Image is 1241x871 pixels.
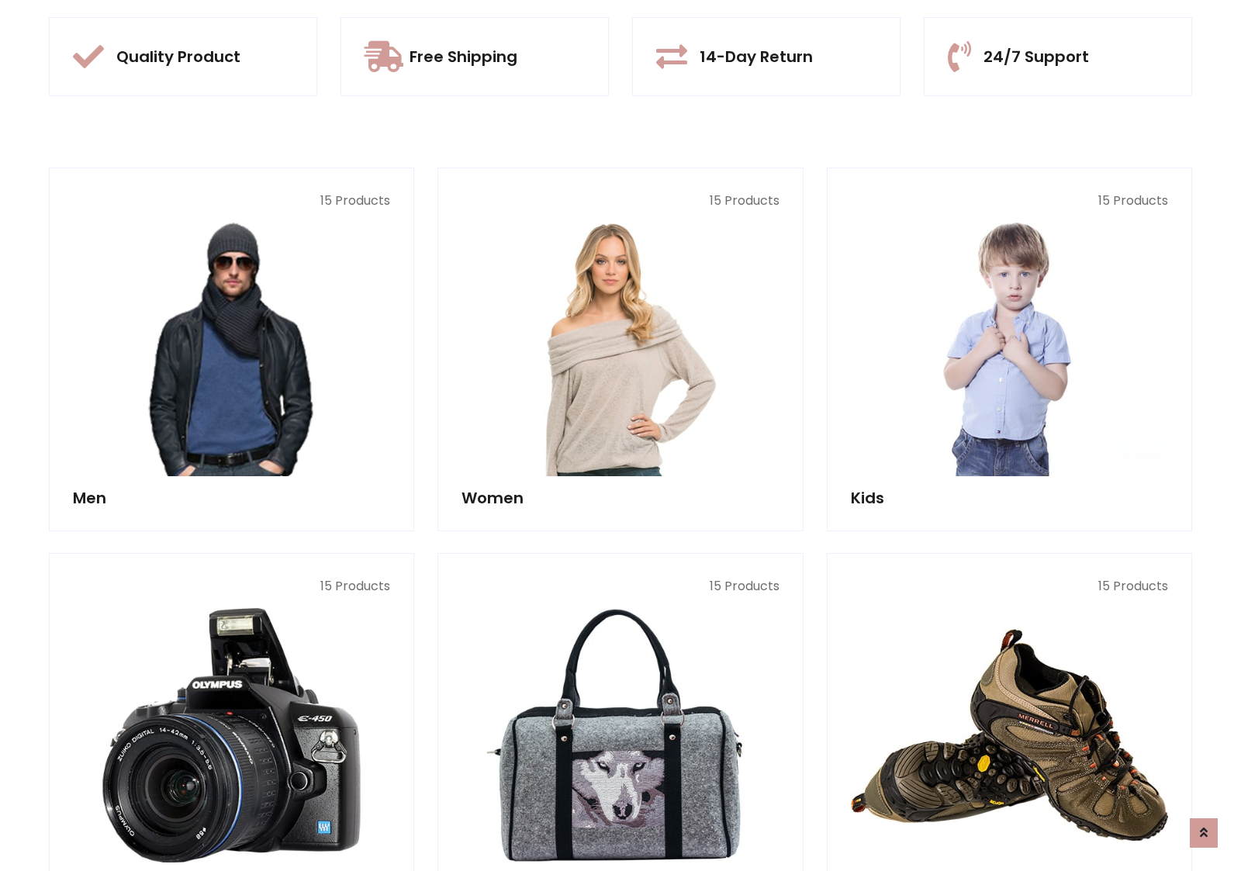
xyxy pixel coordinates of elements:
[73,192,390,210] p: 15 Products
[700,47,813,66] h5: 14-Day Return
[73,577,390,596] p: 15 Products
[461,489,779,507] h5: Women
[851,489,1168,507] h5: Kids
[73,489,390,507] h5: Men
[461,577,779,596] p: 15 Products
[461,192,779,210] p: 15 Products
[851,577,1168,596] p: 15 Products
[410,47,517,66] h5: Free Shipping
[983,47,1089,66] h5: 24/7 Support
[116,47,240,66] h5: Quality Product
[851,192,1168,210] p: 15 Products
